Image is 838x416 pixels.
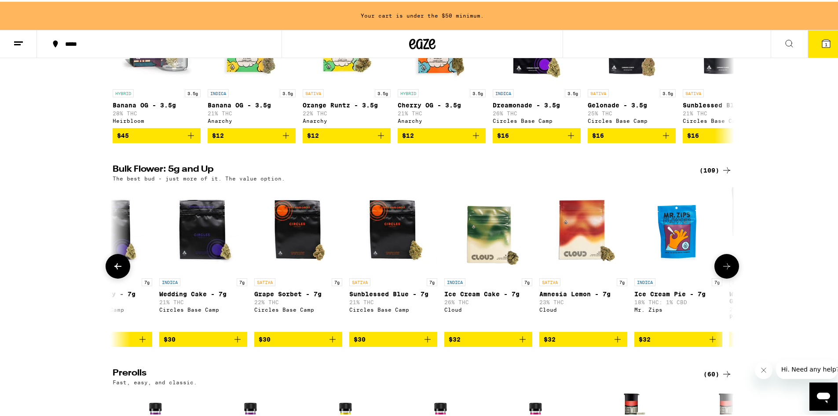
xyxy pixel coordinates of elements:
[565,88,581,96] p: 3.5g
[444,298,532,303] p: 26% THC
[699,163,732,174] a: (109)
[398,116,486,122] div: Anarchy
[159,184,247,330] a: Open page for Wedding Cake - 7g from Circles Base Camp
[303,116,391,122] div: Anarchy
[64,305,152,311] div: Circles Base Camp
[449,334,461,341] span: $32
[703,367,732,378] a: (60)
[307,130,319,137] span: $12
[444,184,532,330] a: Open page for Ice Cream Cake - 7g from Cloud
[303,100,391,107] p: Orange Runtz - 3.5g
[444,289,532,296] p: Ice Cream Cake - 7g
[303,88,324,96] p: SATIVA
[208,88,229,96] p: INDICA
[734,334,746,341] span: $36
[113,88,134,96] p: HYBRID
[539,184,627,330] a: Open page for Amnesia Lemon - 7g from Cloud
[776,358,838,377] iframe: Message from company
[159,305,247,311] div: Circles Base Camp
[683,88,704,96] p: SATIVA
[349,298,437,303] p: 21% THC
[332,276,342,284] p: 7g
[254,305,342,311] div: Circles Base Camp
[398,109,486,114] p: 21% THC
[729,305,817,310] p: 20% THC
[493,109,581,114] p: 26% THC
[444,276,465,284] p: INDICA
[588,100,676,107] p: Gelonade - 3.5g
[639,334,651,341] span: $32
[212,130,224,137] span: $12
[159,298,247,303] p: 21% THC
[113,163,689,174] h2: Bulk Flower: 5g and Up
[402,130,414,137] span: $12
[64,330,152,345] button: Add to bag
[349,305,437,311] div: Circles Base Camp
[493,116,581,122] div: Circles Base Camp
[64,289,152,296] p: Frozen Cherry - 7g
[493,100,581,107] p: Dreamonade - 3.5g
[113,100,201,107] p: Banana OG - 3.5g
[208,126,296,141] button: Add to bag
[113,378,197,383] p: Fast, easy, and classic.
[539,276,560,284] p: SATIVA
[208,100,296,107] p: Banana OG - 3.5g
[634,184,722,330] a: Open page for Ice Cream Pie - 7g from Mr. Zips
[755,360,772,377] iframe: Close message
[729,184,817,330] a: Open page for Wedding Cake Pre-Ground - 14g from Pacific Stone
[493,126,581,141] button: Add to bag
[280,88,296,96] p: 3.5g
[522,276,532,284] p: 7g
[588,109,676,114] p: 25% THC
[539,305,627,311] div: Cloud
[117,130,129,137] span: $45
[729,330,817,345] button: Add to bag
[64,298,152,303] p: 22% THC
[588,88,609,96] p: SATIVA
[398,126,486,141] button: Add to bag
[687,130,699,137] span: $16
[5,6,63,13] span: Hi. Need any help?
[592,130,604,137] span: $16
[64,184,152,330] a: Open page for Frozen Cherry - 7g from Circles Base Camp
[354,334,366,341] span: $30
[544,334,556,341] span: $32
[539,298,627,303] p: 23% THC
[237,276,247,284] p: 7g
[113,367,689,378] h2: Prerolls
[254,184,342,272] img: Circles Base Camp - Grape Sorbet - 7g
[375,88,391,96] p: 3.5g
[470,88,486,96] p: 3.5g
[254,330,342,345] button: Add to bag
[539,330,627,345] button: Add to bag
[617,276,627,284] p: 7g
[729,184,817,272] img: Pacific Stone - Wedding Cake Pre-Ground - 14g
[142,276,152,284] p: 7g
[113,109,201,114] p: 28% THC
[349,276,370,284] p: SATIVA
[254,276,275,284] p: SATIVA
[729,289,817,303] p: Wedding Cake Pre-Ground - 14g
[683,126,771,141] button: Add to bag
[444,305,532,311] div: Cloud
[539,184,627,272] img: Cloud - Amnesia Lemon - 7g
[427,276,437,284] p: 7g
[660,88,676,96] p: 3.5g
[683,109,771,114] p: 21% THC
[588,116,676,122] div: Circles Base Camp
[729,312,817,318] div: Pacific Stone
[809,381,838,409] iframe: Button to launch messaging window
[349,184,437,330] a: Open page for Sunblessed Blue - 7g from Circles Base Camp
[588,126,676,141] button: Add to bag
[159,276,180,284] p: INDICA
[159,184,247,272] img: Circles Base Camp - Wedding Cake - 7g
[254,289,342,296] p: Grape Sorbet - 7g
[303,109,391,114] p: 22% THC
[164,334,176,341] span: $30
[303,126,391,141] button: Add to bag
[398,100,486,107] p: Cherry OG - 3.5g
[185,88,201,96] p: 3.5g
[254,184,342,330] a: Open page for Grape Sorbet - 7g from Circles Base Camp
